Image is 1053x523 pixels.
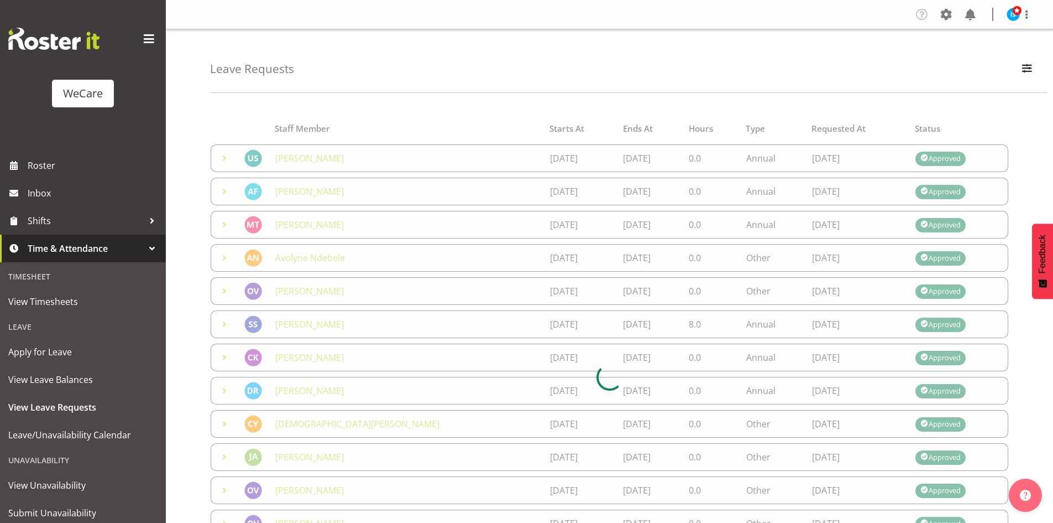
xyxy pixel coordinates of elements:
button: Feedback - Show survey [1032,224,1053,299]
h4: Leave Requests [210,63,294,75]
div: Timesheet [3,265,163,288]
span: View Leave Requests [8,399,158,416]
span: Inbox [28,185,160,201]
span: Feedback [1038,235,1047,273]
button: Filter Employees [1015,57,1039,81]
a: View Unavailability [3,472,163,499]
a: Apply for Leave [3,338,163,366]
div: Leave [3,315,163,338]
span: Roster [28,157,160,174]
span: View Leave Balances [8,371,158,388]
span: Leave/Unavailability Calendar [8,427,158,443]
span: Submit Unavailability [8,505,158,521]
img: help-xxl-2.png [1020,490,1031,501]
a: View Leave Requests [3,393,163,421]
img: isabel-simcox10849.jpg [1007,8,1020,21]
span: View Timesheets [8,293,158,310]
span: View Unavailability [8,477,158,494]
a: View Leave Balances [3,366,163,393]
span: Apply for Leave [8,344,158,360]
span: Time & Attendance [28,240,144,257]
a: View Timesheets [3,288,163,315]
div: Unavailability [3,449,163,472]
div: WeCare [63,85,103,102]
a: Leave/Unavailability Calendar [3,421,163,449]
img: Rosterit website logo [8,28,99,50]
span: Shifts [28,213,144,229]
